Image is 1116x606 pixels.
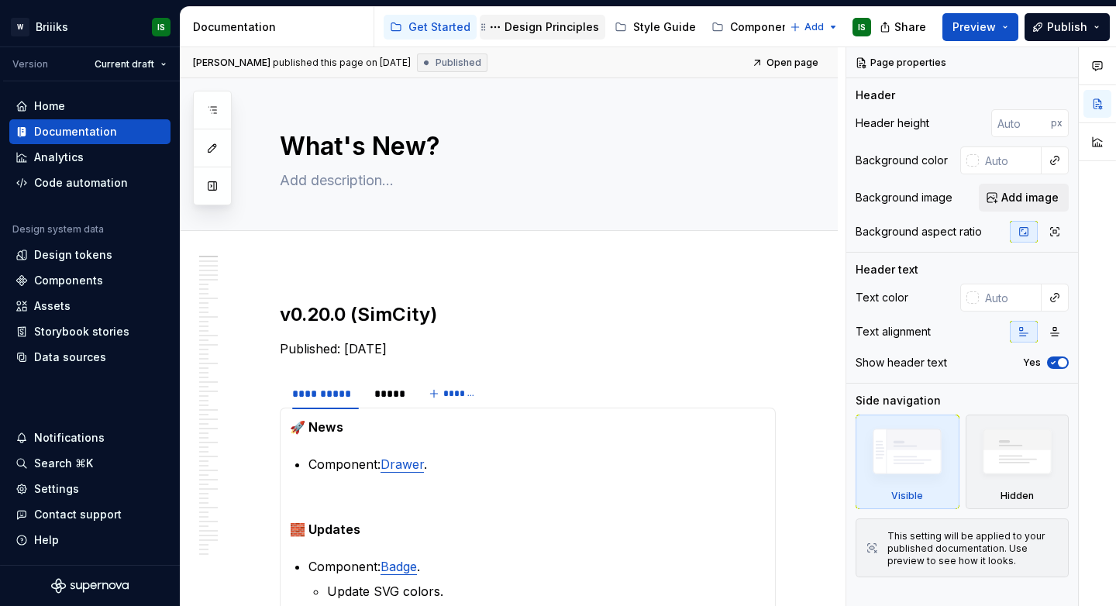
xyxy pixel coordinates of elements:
[381,559,417,574] a: Badge
[277,128,773,165] textarea: What's New?
[381,456,424,472] a: Drawer
[608,15,702,40] a: Style Guide
[1047,19,1087,35] span: Publish
[887,530,1059,567] div: This setting will be applied to your published documentation. Use preview to see how it looks.
[1051,117,1063,129] p: px
[34,430,105,446] div: Notifications
[705,15,805,40] a: Components
[280,302,776,327] h2: v0.20.0 (SimCity)
[88,53,174,75] button: Current draft
[966,415,1069,509] div: Hidden
[193,19,367,35] div: Documentation
[34,532,59,548] div: Help
[157,21,165,33] div: IS
[9,243,170,267] a: Design tokens
[856,262,918,277] div: Header text
[856,415,959,509] div: Visible
[872,13,936,41] button: Share
[34,175,128,191] div: Code automation
[51,578,129,594] svg: Supernova Logo
[384,12,782,43] div: Page tree
[856,115,929,131] div: Header height
[290,522,360,537] strong: 🧱 Updates
[730,19,799,35] div: Components
[408,19,470,35] div: Get Started
[9,170,170,195] a: Code automation
[308,455,766,473] p: Component: .
[991,109,1051,137] input: Auto
[9,268,170,293] a: Components
[11,18,29,36] div: W
[1001,190,1059,205] span: Add image
[856,153,948,168] div: Background color
[1023,356,1041,369] label: Yes
[505,19,599,35] div: Design Principles
[34,273,103,288] div: Components
[9,94,170,119] a: Home
[9,528,170,553] button: Help
[327,582,766,601] p: Update SVG colors.
[34,247,112,263] div: Design tokens
[36,19,68,35] div: Briiiks
[979,184,1069,212] button: Add image
[747,52,825,74] a: Open page
[34,298,71,314] div: Assets
[9,477,170,501] a: Settings
[856,324,931,339] div: Text alignment
[1025,13,1110,41] button: Publish
[480,15,605,40] a: Design Principles
[9,451,170,476] button: Search ⌘K
[9,145,170,170] a: Analytics
[34,324,129,339] div: Storybook stories
[979,284,1042,312] input: Auto
[766,57,818,69] span: Open page
[633,19,696,35] div: Style Guide
[9,319,170,344] a: Storybook stories
[894,19,926,35] span: Share
[34,124,117,139] div: Documentation
[34,456,93,471] div: Search ⌘K
[95,58,154,71] span: Current draft
[34,150,84,165] div: Analytics
[856,88,895,103] div: Header
[1001,490,1034,502] div: Hidden
[9,345,170,370] a: Data sources
[856,393,941,408] div: Side navigation
[34,507,122,522] div: Contact support
[9,119,170,144] a: Documentation
[858,21,866,33] div: IS
[9,502,170,527] button: Contact support
[785,16,843,38] button: Add
[34,481,79,497] div: Settings
[856,224,982,239] div: Background aspect ratio
[9,294,170,318] a: Assets
[856,355,947,370] div: Show header text
[34,98,65,114] div: Home
[942,13,1018,41] button: Preview
[273,57,411,69] div: published this page on [DATE]
[280,339,776,358] p: Published: [DATE]
[979,146,1042,174] input: Auto
[384,15,477,40] a: Get Started
[856,290,908,305] div: Text color
[193,57,270,69] span: [PERSON_NAME]
[952,19,996,35] span: Preview
[308,557,766,576] p: Component: .
[9,425,170,450] button: Notifications
[12,58,48,71] div: Version
[804,21,824,33] span: Add
[290,419,343,435] strong: 🚀 News
[856,190,952,205] div: Background image
[3,10,177,43] button: WBriiiksIS
[436,57,481,69] span: Published
[34,349,106,365] div: Data sources
[891,490,923,502] div: Visible
[12,223,104,236] div: Design system data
